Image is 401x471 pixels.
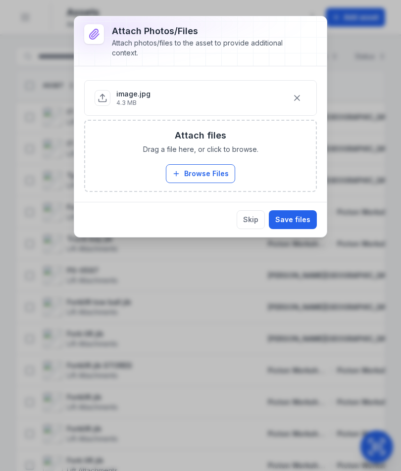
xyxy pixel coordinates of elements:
div: Attach photos/files to the asset to provide additional context. [112,38,301,58]
button: Skip [237,210,265,229]
p: image.jpg [116,89,150,99]
h3: Attach files [175,129,226,142]
p: 4.3 MB [116,99,150,107]
button: Browse Files [166,164,235,183]
button: Save files [269,210,317,229]
span: Drag a file here, or click to browse. [143,144,258,154]
h3: Attach photos/files [112,24,301,38]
